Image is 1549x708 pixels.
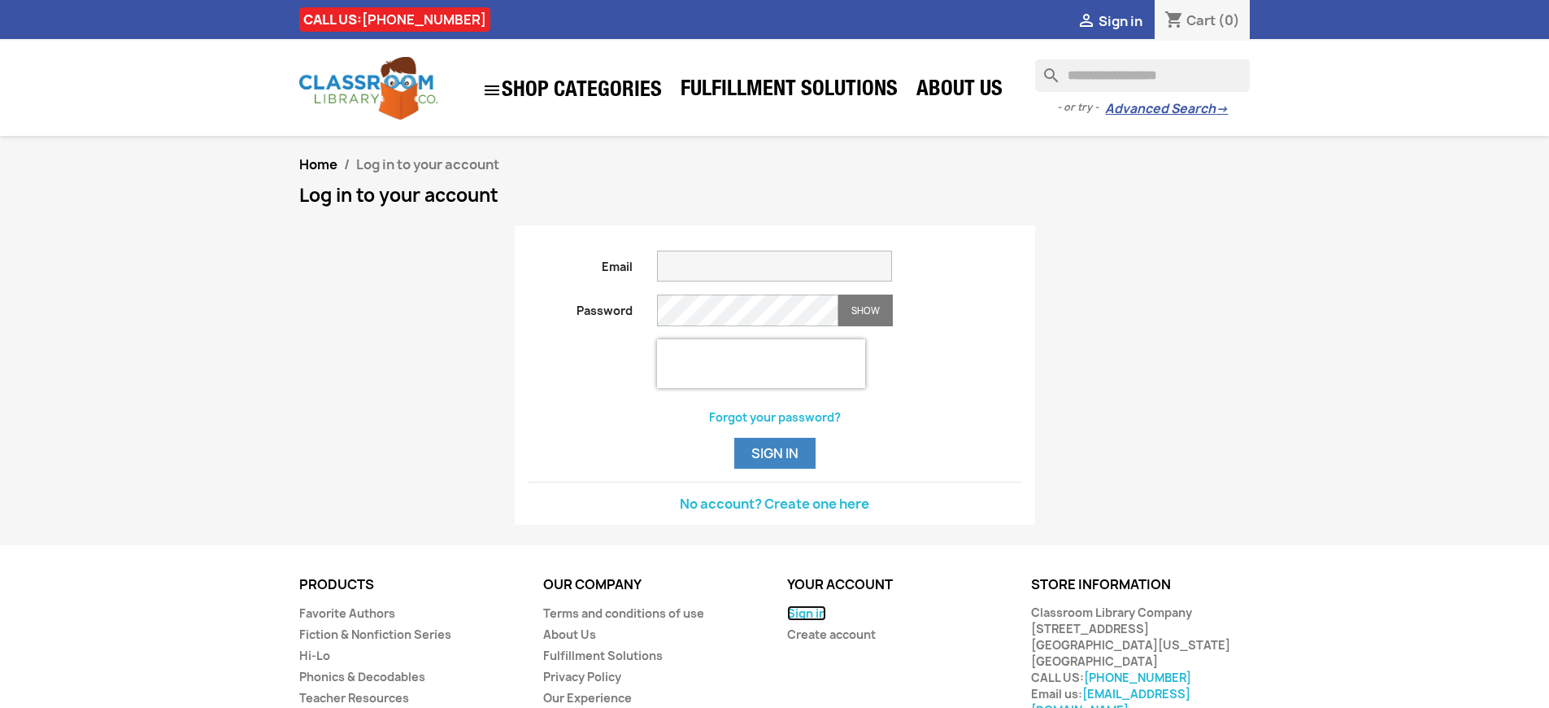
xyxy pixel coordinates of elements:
[787,627,876,642] a: Create account
[1035,59,1055,79] i: search
[1216,101,1228,117] span: →
[1099,12,1142,30] span: Sign in
[474,72,670,108] a: SHOP CATEGORIES
[1035,59,1250,92] input: Search
[299,7,490,32] div: CALL US:
[543,648,663,663] a: Fulfillment Solutions
[1031,578,1251,592] p: Store information
[299,627,451,642] a: Fiction & Nonfiction Series
[1186,11,1216,29] span: Cart
[838,295,893,326] button: Show
[516,251,646,275] label: Email
[543,605,704,621] a: Terms and conditions of use
[657,339,865,388] iframe: reCAPTCHA
[299,57,437,120] img: Classroom Library Company
[299,648,330,663] a: Hi-Lo
[1164,11,1184,31] i: shopping_cart
[657,295,838,326] input: Password input
[543,578,763,592] p: Our company
[299,155,337,173] a: Home
[672,75,906,107] a: Fulfillment Solutions
[356,155,499,173] span: Log in to your account
[709,409,841,425] a: Forgot your password?
[543,690,632,706] a: Our Experience
[908,75,1011,107] a: About Us
[734,438,816,469] button: Sign in
[1077,12,1142,30] a:  Sign in
[299,690,409,706] a: Teacher Resources
[299,578,519,592] p: Products
[1218,11,1240,29] span: (0)
[299,669,425,684] a: Phonics & Decodables
[1105,101,1228,117] a: Advanced Search→
[362,11,486,28] a: [PHONE_NUMBER]
[787,575,893,593] a: Your account
[543,669,621,684] a: Privacy Policy
[299,186,1251,205] h1: Log in to your account
[1084,670,1191,685] a: [PHONE_NUMBER]
[482,81,502,100] i: 
[543,627,596,642] a: About Us
[680,495,869,513] a: No account? Create one here
[299,605,395,621] a: Favorite Authors
[516,295,646,319] label: Password
[1057,99,1105,116] span: - or try -
[1077,12,1096,32] i: 
[787,605,826,621] a: Sign in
